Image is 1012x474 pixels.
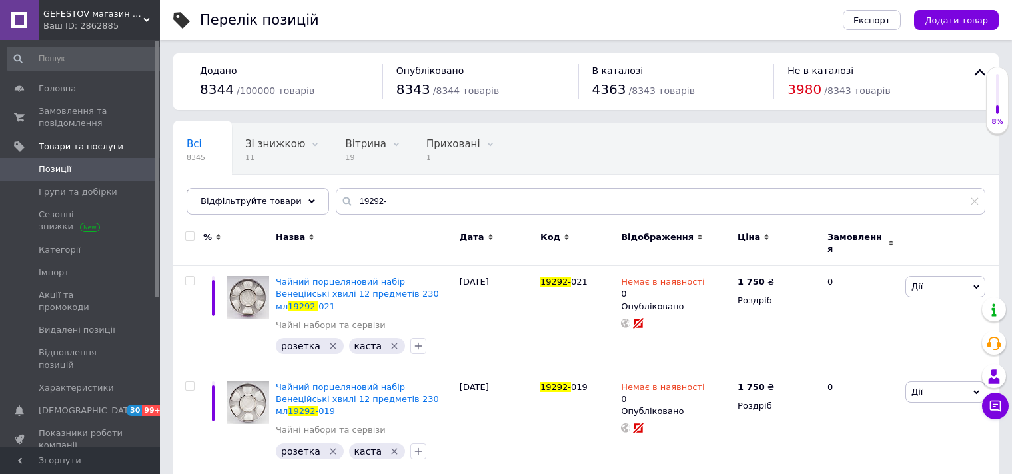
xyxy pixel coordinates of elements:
[227,381,269,424] img: Чайный фарфоровый набор Венецианские волны 12 предметов 230 мл 19292-019
[621,276,704,300] div: 0
[738,382,765,392] b: 1 750
[318,301,335,311] span: 021
[354,446,382,457] span: каста
[827,231,885,255] span: Замовлення
[39,105,123,129] span: Замовлення та повідомлення
[276,382,439,416] span: Чайний порцеляновий набір Венеційські хвилі 12 предметів 230 мл
[276,231,305,243] span: Назва
[200,13,319,27] div: Перелік позицій
[336,188,985,215] input: Пошук по назві позиції, артикулу і пошуковим запитам
[39,289,123,313] span: Акції та промокоди
[345,153,386,163] span: 19
[621,277,704,291] span: Немає в наявності
[354,341,382,351] span: каста
[288,406,318,416] span: 19292-
[276,319,386,331] a: Чайні набори та сервізи
[819,266,902,371] div: 0
[237,85,314,96] span: / 100000 товарів
[318,406,335,416] span: 019
[426,153,480,163] span: 1
[433,85,499,96] span: / 8344 товарів
[621,301,731,313] div: Опубліковано
[39,141,123,153] span: Товари та послуги
[200,81,234,97] span: 8344
[187,153,205,163] span: 8345
[345,138,386,150] span: Вітрина
[187,189,273,201] span: Настенные часы
[127,405,142,416] span: 30
[39,347,123,371] span: Відновлення позицій
[911,387,923,397] span: Дії
[540,382,571,392] span: 19292-
[389,446,400,457] svg: Видалити мітку
[276,382,439,416] a: Чайний порцеляновий набір Венеційські хвилі 12 предметів 230 мл19292-019
[245,153,305,163] span: 11
[142,405,164,416] span: 99+
[39,382,114,394] span: Характеристики
[39,267,69,279] span: Імпорт
[629,85,695,96] span: / 8343 товарів
[914,10,999,30] button: Додати товар
[592,65,644,76] span: В каталозі
[276,277,439,311] span: Чайний порцеляновий набір Венеційські хвилі 12 предметів 230 мл
[787,65,853,76] span: Не в каталозі
[39,324,115,336] span: Видалені позиції
[39,163,71,175] span: Позиції
[39,83,76,95] span: Головна
[245,138,305,150] span: Зі знижкою
[187,138,202,150] span: Всі
[288,301,318,311] span: 19292-
[738,276,774,288] div: ₴
[281,341,320,351] span: розетка
[621,381,704,405] div: 0
[200,65,237,76] span: Додано
[276,277,439,311] a: Чайний порцеляновий набір Венеційські хвилі 12 предметів 230 мл19292-021
[853,15,891,25] span: Експорт
[571,382,588,392] span: 019
[540,231,560,243] span: Код
[43,20,160,32] div: Ваш ID: 2862885
[843,10,901,30] button: Експорт
[276,424,386,436] a: Чайні набори та сервізи
[328,446,338,457] svg: Видалити мітку
[426,138,480,150] span: Приховані
[43,8,143,20] span: GEFESTOV магазин сувенірів та подарунків (опт-роздріб)
[738,400,816,412] div: Роздріб
[460,231,484,243] span: Дата
[592,81,626,97] span: 4363
[621,405,731,417] div: Опубліковано
[39,209,123,233] span: Сезонні знижки
[7,47,165,71] input: Пошук
[911,281,923,291] span: Дії
[738,295,816,307] div: Роздріб
[982,393,1009,419] button: Чат з покупцем
[396,81,430,97] span: 8343
[787,81,821,97] span: 3980
[571,277,588,287] span: 021
[456,266,537,371] div: [DATE]
[738,381,774,393] div: ₴
[203,231,212,243] span: %
[396,65,464,76] span: Опубліковано
[987,117,1008,127] div: 8%
[925,15,988,25] span: Додати товар
[824,85,890,96] span: / 8343 товарів
[39,186,117,198] span: Групи та добірки
[328,341,338,351] svg: Видалити мітку
[621,231,694,243] span: Відображення
[39,427,123,451] span: Показники роботи компанії
[39,244,81,256] span: Категорії
[738,231,760,243] span: Ціна
[39,405,137,417] span: [DEMOGRAPHIC_DATA]
[281,446,320,457] span: розетка
[201,196,302,206] span: Відфільтруйте товари
[738,277,765,287] b: 1 750
[621,382,704,396] span: Немає в наявності
[227,276,269,319] img: Чайный фарфоровый набор Венецианские волны 12 предметов 230 мл 19292-021
[540,277,571,287] span: 19292-
[389,341,400,351] svg: Видалити мітку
